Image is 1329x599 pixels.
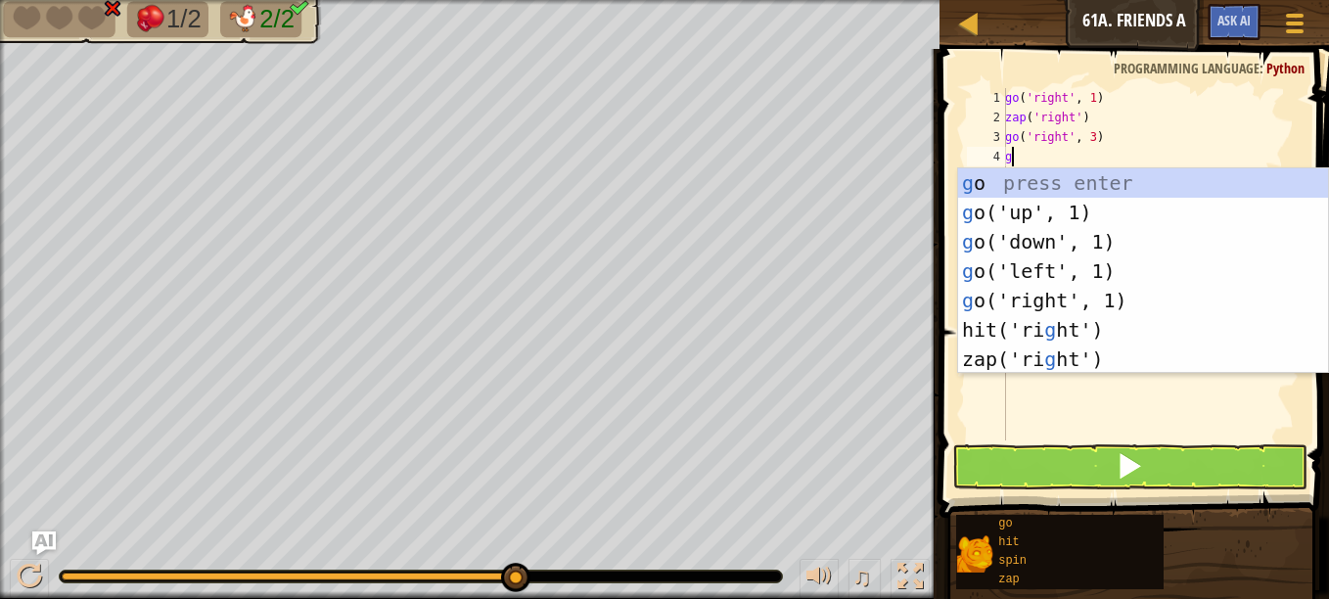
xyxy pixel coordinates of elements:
[967,108,1006,127] div: 2
[1270,4,1319,50] button: Show game menu
[967,166,1006,186] div: 5
[956,535,993,573] img: portrait.png
[967,147,1006,166] div: 4
[1114,59,1260,77] span: Programming language
[1217,11,1251,29] span: Ask AI
[166,5,202,33] span: 1/2
[891,559,930,599] button: Toggle fullscreen
[852,562,872,591] span: ♫
[259,5,295,33] span: 2/2
[967,127,1006,147] div: 3
[3,1,115,37] li: Your hero must survive.
[952,444,1307,489] button: Shift+Enter: Run current code.
[127,1,208,37] li: Defeat the enemies.
[1208,4,1260,40] button: Ask AI
[967,88,1006,108] div: 1
[998,554,1027,568] span: spin
[800,559,839,599] button: Adjust volume
[10,559,49,599] button: Ctrl + P: Pause
[998,535,1020,549] span: hit
[998,573,1020,586] span: zap
[220,1,301,37] li: Humans must survive.
[1266,59,1305,77] span: Python
[1260,59,1266,77] span: :
[32,531,56,555] button: Ask AI
[848,559,882,599] button: ♫
[998,517,1012,530] span: go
